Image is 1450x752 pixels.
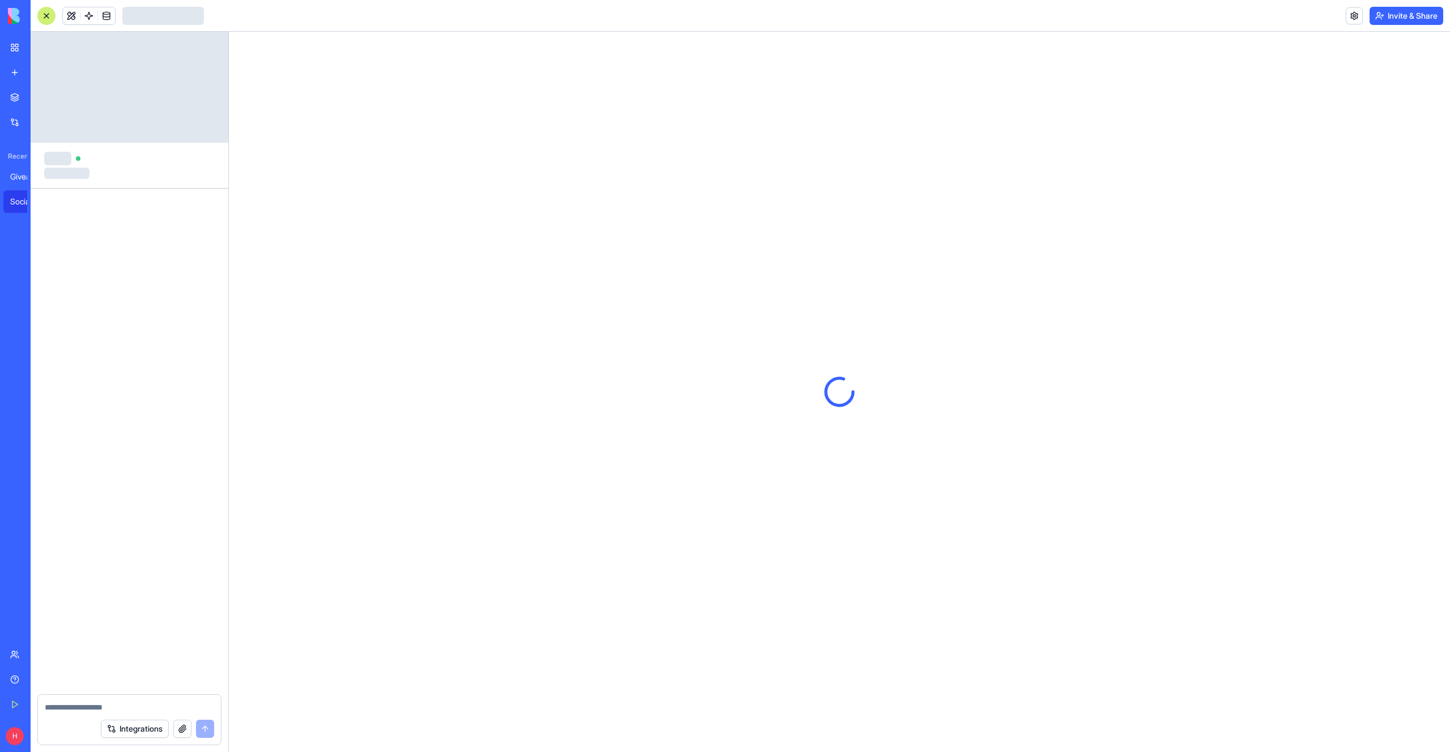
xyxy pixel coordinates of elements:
span: H [6,727,24,745]
span: Recent [3,152,27,161]
div: Social Media Monitor [10,196,42,207]
button: Integrations [101,720,169,738]
div: Giveaway Manager [10,171,42,182]
a: Social Media Monitor [3,190,49,213]
a: Giveaway Manager [3,165,49,188]
button: Invite & Share [1370,7,1443,25]
img: logo [8,8,78,24]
